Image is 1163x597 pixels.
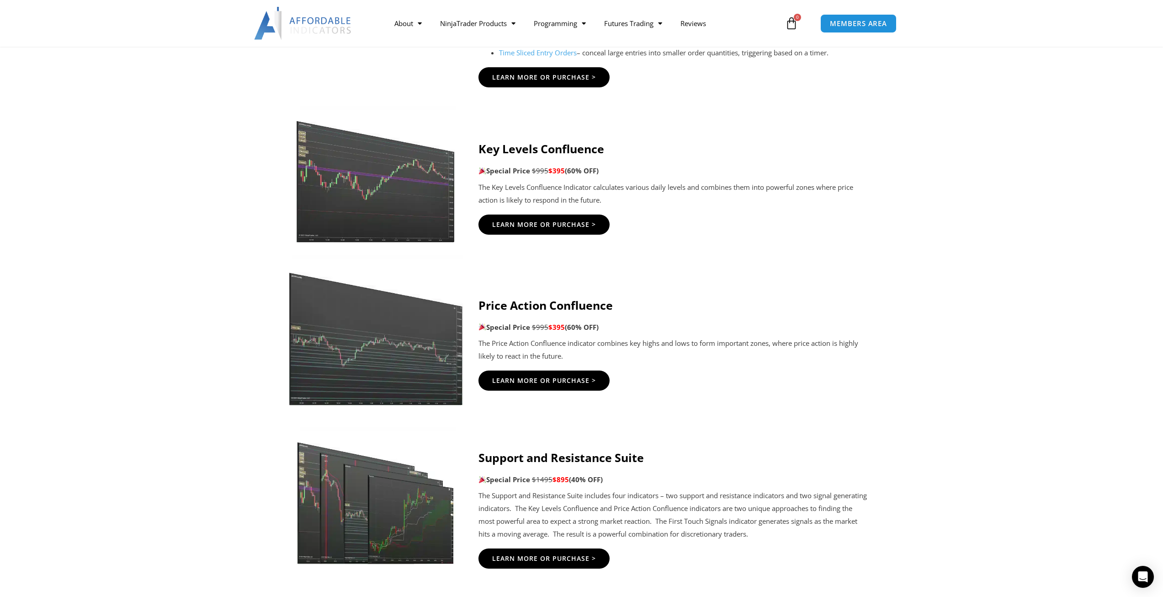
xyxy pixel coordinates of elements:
[820,14,897,33] a: MEMBERS AREA
[830,20,887,27] span: MEMBERS AREA
[385,13,783,34] nav: Menu
[478,215,610,235] a: Learn More Or Purchase >
[478,489,867,540] p: The Support and Resistance Suite includes four indicators – two support and resistance indicators...
[492,221,596,228] span: Learn More Or Purchase >
[296,427,456,565] img: Support-and-Resistance-Suite-1jpg | Affordable Indicators – NinjaTrader
[548,323,565,332] span: $395
[532,475,552,484] span: $1495
[478,549,610,569] a: Learn More Or Purchase >
[548,166,565,175] span: $395
[478,371,610,391] a: Learn More Or Purchase >
[532,323,548,332] span: $995
[478,475,530,484] strong: Special Price
[499,47,867,59] li: – conceal large entries into smaller order quantities, triggering based on a timer.
[595,13,671,34] a: Futures Trading
[431,13,525,34] a: NinjaTrader Products
[478,323,530,332] strong: Special Price
[296,106,456,243] img: Key-Levels-1jpg | Affordable Indicators – NinjaTrader
[552,475,569,484] span: $895
[478,141,604,156] strong: Key Levels Confluence
[771,10,812,37] a: 0
[499,48,577,57] a: Time Sliced Entry Orders
[1132,566,1154,588] div: Open Intercom Messenger
[479,476,486,483] img: 🎉
[492,74,596,81] span: Learn More Or Purchase >
[492,377,596,384] span: Learn More Or Purchase >
[569,475,603,484] b: (40% OFF)
[492,555,596,562] span: Learn More Or Purchase >
[479,323,486,330] img: 🎉
[478,67,610,87] a: Learn More Or Purchase >
[794,14,801,21] span: 0
[478,297,613,313] strong: Price Action Confluence
[525,13,595,34] a: Programming
[385,13,431,34] a: About
[565,166,599,175] b: (60% OFF)
[565,323,599,332] b: (60% OFF)
[288,255,463,406] img: Price-Action-Confluence-2jpg | Affordable Indicators – NinjaTrader
[671,13,715,34] a: Reviews
[478,450,644,465] strong: Support and Resistance Suite
[254,7,352,40] img: LogoAI | Affordable Indicators – NinjaTrader
[532,166,548,175] span: $995
[479,167,486,174] img: 🎉
[478,181,867,207] p: The Key Levels Confluence Indicator calculates various daily levels and combines them into powerf...
[478,337,867,363] p: The Price Action Confluence indicator combines key highs and lows to form important zones, where ...
[478,166,530,175] strong: Special Price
